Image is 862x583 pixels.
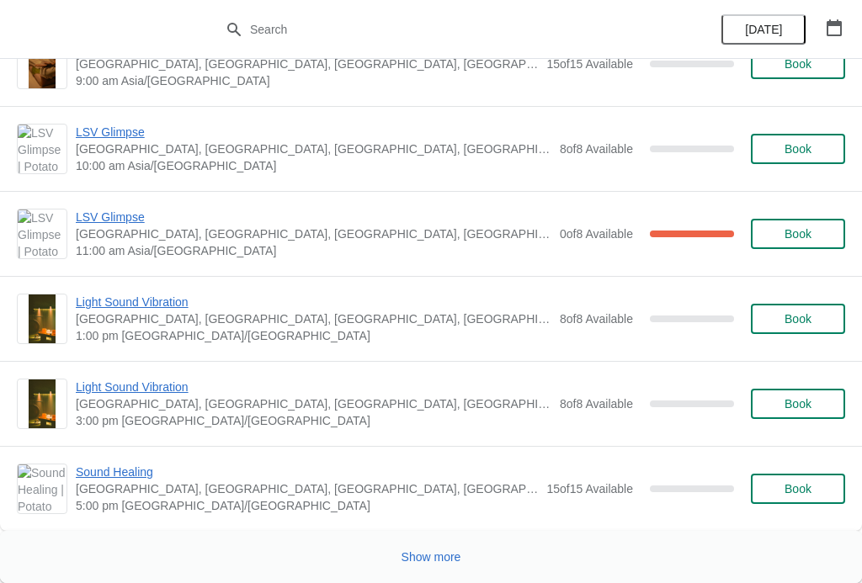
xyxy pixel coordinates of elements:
[29,379,56,428] img: Light Sound Vibration | Potato Head Suites & Studios, Jalan Petitenget, Seminyak, Badung Regency,...
[546,57,633,71] span: 15 of 15 Available
[76,225,551,242] span: [GEOGRAPHIC_DATA], [GEOGRAPHIC_DATA], [GEOGRAPHIC_DATA], [GEOGRAPHIC_DATA], [GEOGRAPHIC_DATA]
[76,412,551,429] span: 3:00 pm [GEOGRAPHIC_DATA]/[GEOGRAPHIC_DATA]
[745,23,782,36] span: [DATE]
[76,464,538,480] span: Sound Healing
[76,124,551,140] span: LSV Glimpse
[785,227,811,241] span: Book
[751,389,845,419] button: Book
[76,294,551,310] span: Light Sound Vibration
[29,294,56,343] img: Light Sound Vibration | Potato Head Suites & Studios, Jalan Petitenget, Seminyak, Badung Regency,...
[751,134,845,164] button: Book
[76,379,551,395] span: Light Sound Vibration
[546,482,633,496] span: 15 of 15 Available
[751,304,845,334] button: Book
[751,219,845,249] button: Book
[76,310,551,327] span: [GEOGRAPHIC_DATA], [GEOGRAPHIC_DATA], [GEOGRAPHIC_DATA], [GEOGRAPHIC_DATA], [GEOGRAPHIC_DATA]
[76,395,551,412] span: [GEOGRAPHIC_DATA], [GEOGRAPHIC_DATA], [GEOGRAPHIC_DATA], [GEOGRAPHIC_DATA], [GEOGRAPHIC_DATA]
[76,56,538,72] span: [GEOGRAPHIC_DATA], [GEOGRAPHIC_DATA], [GEOGRAPHIC_DATA], [GEOGRAPHIC_DATA], [GEOGRAPHIC_DATA]
[785,142,811,156] span: Book
[751,49,845,79] button: Book
[785,482,811,496] span: Book
[785,57,811,71] span: Book
[721,14,806,45] button: [DATE]
[785,397,811,411] span: Book
[76,209,551,225] span: LSV Glimpse
[76,157,551,174] span: 10:00 am Asia/[GEOGRAPHIC_DATA]
[76,72,538,89] span: 9:00 am Asia/[GEOGRAPHIC_DATA]
[76,327,551,344] span: 1:00 pm [GEOGRAPHIC_DATA]/[GEOGRAPHIC_DATA]
[76,140,551,157] span: [GEOGRAPHIC_DATA], [GEOGRAPHIC_DATA], [GEOGRAPHIC_DATA], [GEOGRAPHIC_DATA], [GEOGRAPHIC_DATA]
[560,397,633,411] span: 8 of 8 Available
[560,227,633,241] span: 0 of 8 Available
[18,464,67,513] img: Sound Healing | Potato Head Suites & Studios, Jalan Petitenget, Seminyak, Badung Regency, Bali, I...
[402,550,461,564] span: Show more
[560,142,633,156] span: 8 of 8 Available
[18,125,67,173] img: LSV Glimpse | Potato Head Suites & Studios, Jalan Petitenget, Seminyak, Badung Regency, Bali, Ind...
[76,480,538,497] span: [GEOGRAPHIC_DATA], [GEOGRAPHIC_DATA], [GEOGRAPHIC_DATA], [GEOGRAPHIC_DATA], [GEOGRAPHIC_DATA]
[76,242,551,259] span: 11:00 am Asia/[GEOGRAPHIC_DATA]
[18,209,67,258] img: LSV Glimpse | Potato Head Suites & Studios, Jalan Petitenget, Seminyak, Badung Regency, Bali, Ind...
[785,312,811,326] span: Book
[395,542,468,572] button: Show more
[29,40,56,88] img: Breathwork | Potato Head Suites & Studios, Jalan Petitenget, Seminyak, Badung Regency, Bali, Indo...
[249,14,646,45] input: Search
[751,474,845,504] button: Book
[76,497,538,514] span: 5:00 pm [GEOGRAPHIC_DATA]/[GEOGRAPHIC_DATA]
[560,312,633,326] span: 8 of 8 Available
